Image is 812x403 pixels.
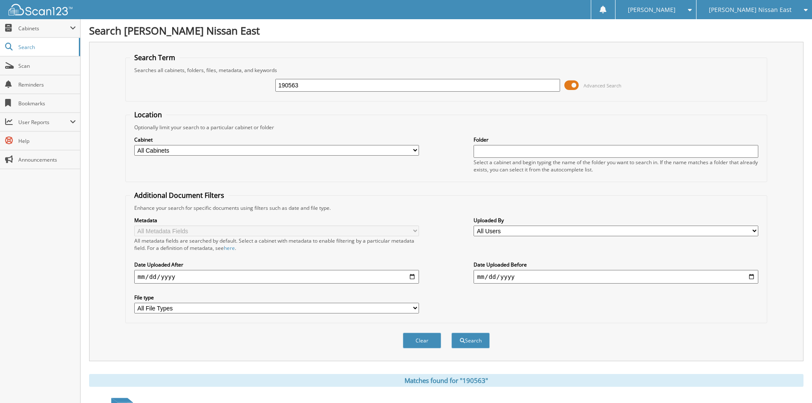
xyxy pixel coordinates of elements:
label: Folder [474,136,758,143]
span: [PERSON_NAME] [628,7,676,12]
button: Clear [403,333,441,348]
div: Matches found for "190563" [89,374,803,387]
button: Search [451,333,490,348]
span: Search [18,43,75,51]
span: Help [18,137,76,145]
span: User Reports [18,119,70,126]
input: end [474,270,758,284]
span: Announcements [18,156,76,163]
h1: Search [PERSON_NAME] Nissan East [89,23,803,38]
span: Cabinets [18,25,70,32]
div: Searches all cabinets, folders, files, metadata, and keywords [130,67,763,74]
div: All metadata fields are searched by default. Select a cabinet with metadata to enable filtering b... [134,237,419,252]
span: Scan [18,62,76,70]
label: Cabinet [134,136,419,143]
label: Date Uploaded Before [474,261,758,268]
label: Date Uploaded After [134,261,419,268]
legend: Location [130,110,166,119]
label: Uploaded By [474,217,758,224]
legend: Additional Document Filters [130,191,228,200]
input: start [134,270,419,284]
legend: Search Term [130,53,179,62]
div: Optionally limit your search to a particular cabinet or folder [130,124,763,131]
div: Select a cabinet and begin typing the name of the folder you want to search in. If the name match... [474,159,758,173]
span: Bookmarks [18,100,76,107]
a: here [224,244,235,252]
div: Enhance your search for specific documents using filters such as date and file type. [130,204,763,212]
span: Reminders [18,81,76,88]
img: scan123-logo-white.svg [9,4,72,15]
span: Advanced Search [584,82,621,89]
label: File type [134,294,419,301]
label: Metadata [134,217,419,224]
span: [PERSON_NAME] Nissan East [709,7,792,12]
